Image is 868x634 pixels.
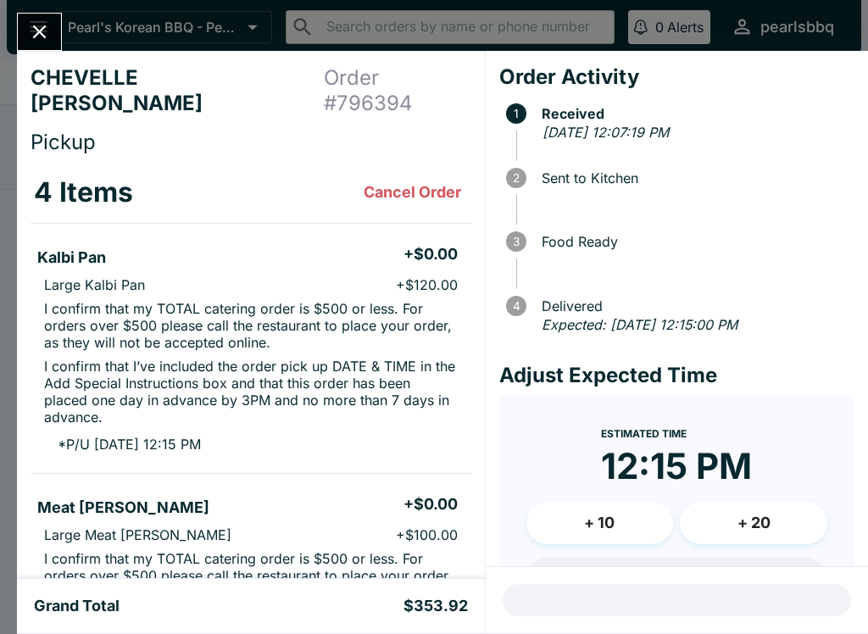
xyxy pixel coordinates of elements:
p: I confirm that my TOTAL catering order is $500 or less. For orders over $500 please call the rest... [44,550,458,601]
em: Expected: [DATE] 12:15:00 PM [542,316,737,333]
p: + $120.00 [396,276,458,293]
span: Estimated Time [601,427,687,440]
h5: Kalbi Pan [37,247,106,268]
text: 2 [513,171,520,185]
button: + 10 [526,502,674,544]
h5: + $0.00 [403,494,458,514]
h4: Order # 796394 [324,65,471,116]
p: I confirm that my TOTAL catering order is $500 or less. For orders over $500 please call the rest... [44,300,458,351]
p: Large Meat [PERSON_NAME] [44,526,231,543]
text: 3 [513,235,520,248]
p: Large Kalbi Pan [44,276,145,293]
p: I confirm that I’ve included the order pick up DATE & TIME in the Add Special Instructions box an... [44,358,458,425]
button: Close [18,14,61,50]
h5: Grand Total [34,596,120,616]
p: + $100.00 [396,526,458,543]
h5: $353.92 [403,596,468,616]
h3: 4 Items [34,175,133,209]
h5: + $0.00 [403,244,458,264]
h4: Order Activity [499,64,854,90]
h5: Meat [PERSON_NAME] [37,498,209,518]
span: Sent to Kitchen [533,170,854,186]
time: 12:15 PM [601,444,752,488]
span: Food Ready [533,234,854,249]
em: [DATE] 12:07:19 PM [542,124,669,141]
text: 4 [512,299,520,313]
text: 1 [514,107,519,120]
span: Received [533,106,854,121]
span: Delivered [533,298,854,314]
p: * P/U [DATE] 12:15 PM [44,436,201,453]
button: + 20 [680,502,827,544]
span: Pickup [31,130,96,154]
h4: CHEVELLE [PERSON_NAME] [31,65,324,116]
button: Cancel Order [357,175,468,209]
h4: Adjust Expected Time [499,363,854,388]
